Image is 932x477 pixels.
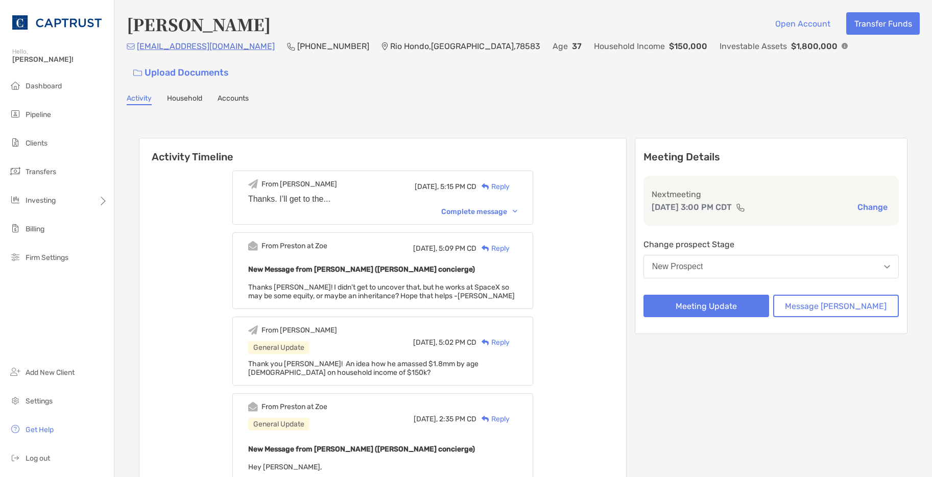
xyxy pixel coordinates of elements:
[248,360,479,377] span: Thank you [PERSON_NAME]! An idea how he amassed $1.8mm by age [DEMOGRAPHIC_DATA] on household inc...
[9,366,21,378] img: add_new_client icon
[26,397,53,406] span: Settings
[137,40,275,53] p: [EMAIL_ADDRESS][DOMAIN_NAME]
[652,188,891,201] p: Next meeting
[261,242,327,250] div: From Preston at Zoe
[248,418,309,431] div: General Update
[476,243,510,254] div: Reply
[248,402,258,412] img: Event icon
[12,55,108,64] span: [PERSON_NAME]!
[643,255,899,278] button: New Prospect
[167,94,202,105] a: Household
[248,325,258,335] img: Event icon
[248,283,515,300] span: Thanks [PERSON_NAME]! I didn't get to uncover that, but he works at SpaceX so may be some equity,...
[482,245,489,252] img: Reply icon
[26,368,75,377] span: Add New Client
[26,82,62,90] span: Dashboard
[439,338,476,347] span: 5:02 PM CD
[482,339,489,346] img: Reply icon
[9,423,21,435] img: get-help icon
[413,244,437,253] span: [DATE],
[482,183,489,190] img: Reply icon
[884,265,890,269] img: Open dropdown arrow
[127,43,135,50] img: Email Icon
[390,40,540,53] p: Rio Hondo , [GEOGRAPHIC_DATA] , 78583
[248,195,517,204] div: Thanks. I’ll get to the...
[482,416,489,422] img: Reply icon
[9,394,21,407] img: settings icon
[26,225,44,233] span: Billing
[553,40,568,53] p: Age
[127,62,235,84] a: Upload Documents
[9,108,21,120] img: pipeline icon
[669,40,707,53] p: $150,000
[9,451,21,464] img: logout icon
[248,265,475,274] b: New Message from [PERSON_NAME] ([PERSON_NAME] concierge)
[767,12,838,35] button: Open Account
[791,40,838,53] p: $1,800,000
[26,425,54,434] span: Get Help
[248,445,475,454] b: New Message from [PERSON_NAME] ([PERSON_NAME] concierge)
[476,337,510,348] div: Reply
[643,238,899,251] p: Change prospect Stage
[643,295,769,317] button: Meeting Update
[572,40,582,53] p: 37
[127,12,271,36] h4: [PERSON_NAME]
[476,181,510,192] div: Reply
[476,414,510,424] div: Reply
[133,69,142,77] img: button icon
[26,168,56,176] span: Transfers
[297,40,369,53] p: [PHONE_NUMBER]
[139,138,626,163] h6: Activity Timeline
[439,244,476,253] span: 5:09 PM CD
[9,79,21,91] img: dashboard icon
[415,182,439,191] span: [DATE],
[846,12,920,35] button: Transfer Funds
[26,253,68,262] span: Firm Settings
[842,43,848,49] img: Info Icon
[261,180,337,188] div: From [PERSON_NAME]
[12,4,102,41] img: CAPTRUST Logo
[381,42,388,51] img: Location Icon
[26,110,51,119] span: Pipeline
[720,40,787,53] p: Investable Assets
[261,326,337,335] div: From [PERSON_NAME]
[413,338,437,347] span: [DATE],
[26,139,47,148] span: Clients
[736,203,745,211] img: communication type
[414,415,438,423] span: [DATE],
[248,341,309,354] div: General Update
[9,165,21,177] img: transfers icon
[261,402,327,411] div: From Preston at Zoe
[248,179,258,189] img: Event icon
[9,251,21,263] img: firm-settings icon
[652,201,732,213] p: [DATE] 3:00 PM CDT
[643,151,899,163] p: Meeting Details
[9,194,21,206] img: investing icon
[439,415,476,423] span: 2:35 PM CD
[287,42,295,51] img: Phone Icon
[127,94,152,105] a: Activity
[652,262,703,271] div: New Prospect
[218,94,249,105] a: Accounts
[26,196,56,205] span: Investing
[773,295,899,317] button: Message [PERSON_NAME]
[441,207,517,216] div: Complete message
[854,202,891,212] button: Change
[513,210,517,213] img: Chevron icon
[9,222,21,234] img: billing icon
[26,454,50,463] span: Log out
[248,241,258,251] img: Event icon
[594,40,665,53] p: Household Income
[440,182,476,191] span: 5:15 PM CD
[9,136,21,149] img: clients icon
